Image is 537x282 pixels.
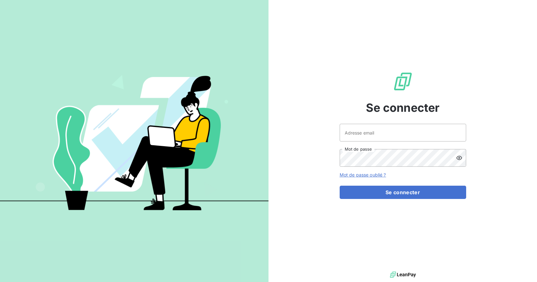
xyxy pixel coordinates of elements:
[366,99,440,116] span: Se connecter
[393,71,413,92] img: Logo LeanPay
[340,172,386,177] a: Mot de passe oublié ?
[340,186,466,199] button: Se connecter
[390,270,416,279] img: logo
[340,124,466,141] input: placeholder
